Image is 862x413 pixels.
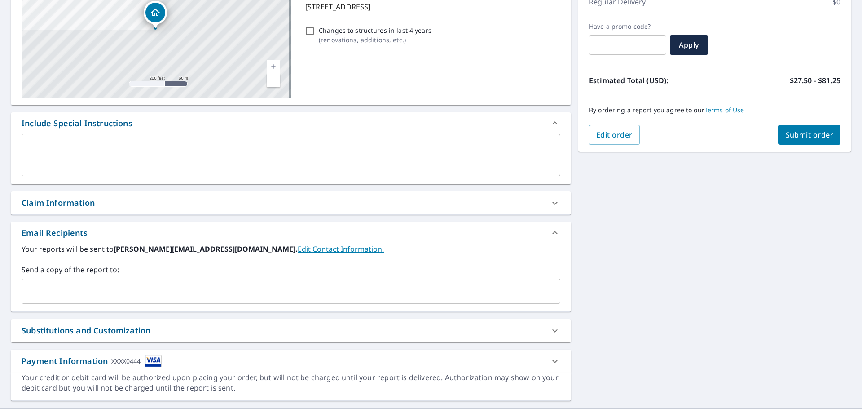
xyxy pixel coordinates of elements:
label: Send a copy of the report to: [22,264,560,275]
label: Your reports will be sent to [22,244,560,254]
p: Changes to structures in last 4 years [319,26,431,35]
div: Your credit or debit card will be authorized upon placing your order, but will not be charged unt... [22,373,560,393]
a: Current Level 17, Zoom Out [267,73,280,87]
b: [PERSON_NAME][EMAIL_ADDRESS][DOMAIN_NAME]. [114,244,298,254]
div: Email Recipients [22,227,88,239]
div: Dropped pin, building 1, Residential property, 370 E View Dr Santa Paula, CA 93060 [144,1,167,29]
p: Estimated Total (USD): [589,75,715,86]
label: Have a promo code? [589,22,666,31]
a: EditContactInfo [298,244,384,254]
button: Submit order [778,125,841,145]
img: cardImage [145,355,162,367]
span: Apply [677,40,701,50]
div: Substitutions and Customization [11,319,571,342]
div: Include Special Instructions [11,112,571,134]
div: Claim Information [11,191,571,214]
div: Payment Information [22,355,162,367]
p: ( renovations, additions, etc. ) [319,35,431,44]
button: Apply [670,35,708,55]
a: Terms of Use [704,106,744,114]
a: Current Level 17, Zoom In [267,60,280,73]
div: Substitutions and Customization [22,324,150,337]
p: [STREET_ADDRESS] [305,1,557,12]
div: Include Special Instructions [22,117,132,129]
div: Payment InformationXXXX0444cardImage [11,350,571,373]
p: By ordering a report you agree to our [589,106,840,114]
div: Email Recipients [11,222,571,244]
div: Claim Information [22,197,95,209]
button: Edit order [589,125,640,145]
p: $27.50 - $81.25 [790,75,840,86]
span: Edit order [596,130,633,140]
div: XXXX0444 [111,355,141,367]
span: Submit order [786,130,834,140]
